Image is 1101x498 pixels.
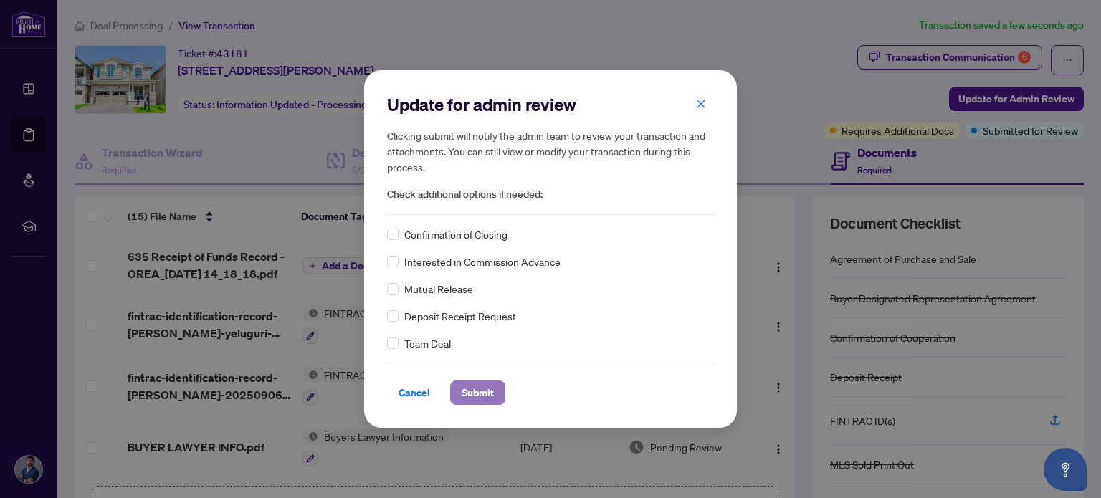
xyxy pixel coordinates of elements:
h5: Clicking submit will notify the admin team to review your transaction and attachments. You can st... [387,128,714,175]
span: Deposit Receipt Request [404,308,516,324]
button: Submit [450,380,505,405]
span: Interested in Commission Advance [404,254,561,269]
span: Mutual Release [404,281,473,297]
span: Check additional options if needed: [387,186,714,203]
span: Team Deal [404,335,451,351]
span: close [696,99,706,109]
h2: Update for admin review [387,93,714,116]
button: Open asap [1044,448,1087,491]
span: Cancel [399,381,430,404]
span: Confirmation of Closing [404,226,507,242]
span: Submit [462,381,494,404]
button: Cancel [387,380,442,405]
